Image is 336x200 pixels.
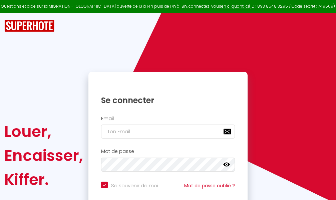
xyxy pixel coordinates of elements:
h2: Email [101,116,235,122]
div: Kiffer. [4,168,83,192]
a: Mot de passe oublié ? [184,182,235,189]
div: Encaisser, [4,144,83,168]
a: en cliquant ici [221,3,249,9]
h1: Se connecter [101,95,235,106]
img: SuperHote logo [4,20,54,32]
input: Ton Email [101,125,235,139]
h2: Mot de passe [101,149,235,154]
div: Louer, [4,120,83,144]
